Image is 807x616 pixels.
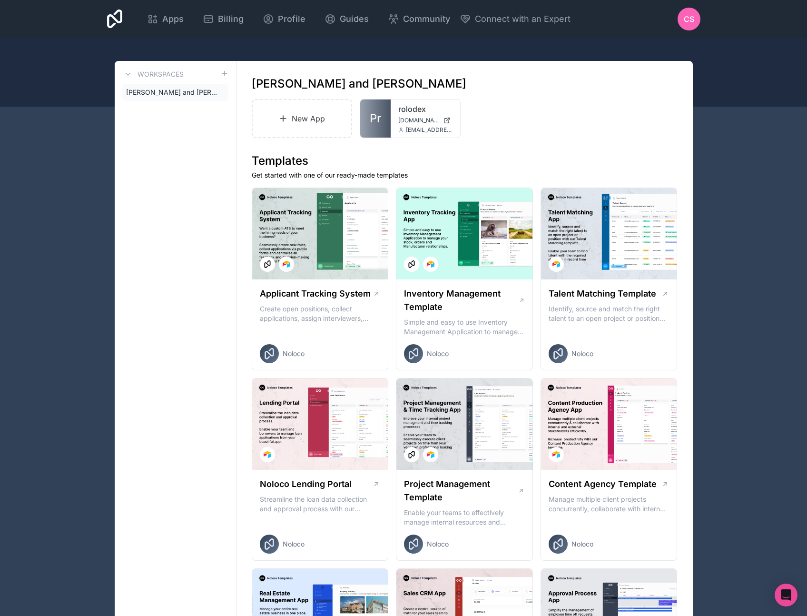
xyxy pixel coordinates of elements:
h1: Inventory Management Template [404,287,518,314]
img: Airtable Logo [264,451,271,458]
span: Billing [218,12,244,26]
p: Enable your teams to effectively manage internal resources and execute client projects on time. [404,508,525,527]
p: Create open positions, collect applications, assign interviewers, centralise candidate feedback a... [260,304,381,323]
a: New App [252,99,353,138]
span: Noloco [571,349,593,358]
a: Community [380,9,458,30]
img: Airtable Logo [552,451,560,458]
span: CS [684,13,694,25]
span: Noloco [283,349,305,358]
h1: Templates [252,153,678,169]
span: Community [403,12,450,26]
img: Airtable Logo [427,451,434,458]
span: [PERSON_NAME] and [PERSON_NAME] [126,88,221,97]
span: Apps [162,12,184,26]
span: [EMAIL_ADDRESS][DOMAIN_NAME] [406,126,453,134]
a: Profile [255,9,313,30]
span: Noloco [427,539,449,549]
h3: Workspaces [138,70,184,79]
img: Airtable Logo [427,260,434,268]
a: Pr [360,99,391,138]
span: [DOMAIN_NAME] [398,117,439,124]
span: Profile [278,12,305,26]
a: Billing [195,9,251,30]
a: Guides [317,9,376,30]
img: Airtable Logo [552,260,560,268]
a: Apps [139,9,191,30]
span: Pr [370,111,381,126]
p: Manage multiple client projects concurrently, collaborate with internal and external stakeholders... [549,495,669,514]
a: [DOMAIN_NAME] [398,117,453,124]
span: Noloco [427,349,449,358]
a: rolodex [398,103,453,115]
h1: Noloco Lending Portal [260,477,352,491]
h1: Applicant Tracking System [260,287,371,300]
div: Open Intercom Messenger [775,584,797,606]
span: Guides [340,12,369,26]
span: Connect with an Expert [475,12,571,26]
p: Streamline the loan data collection and approval process with our Lending Portal template. [260,495,381,514]
h1: [PERSON_NAME] and [PERSON_NAME] [252,76,466,91]
a: Workspaces [122,69,184,80]
h1: Project Management Template [404,477,518,504]
h1: Content Agency Template [549,477,657,491]
p: Identify, source and match the right talent to an open project or position with our Talent Matchi... [549,304,669,323]
p: Simple and easy to use Inventory Management Application to manage your stock, orders and Manufact... [404,318,525,337]
span: Noloco [283,539,305,549]
p: Get started with one of our ready-made templates [252,170,678,180]
h1: Talent Matching Template [549,287,656,300]
a: [PERSON_NAME] and [PERSON_NAME] [122,84,228,101]
span: Noloco [571,539,593,549]
button: Connect with an Expert [460,12,571,26]
img: Airtable Logo [283,260,290,268]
